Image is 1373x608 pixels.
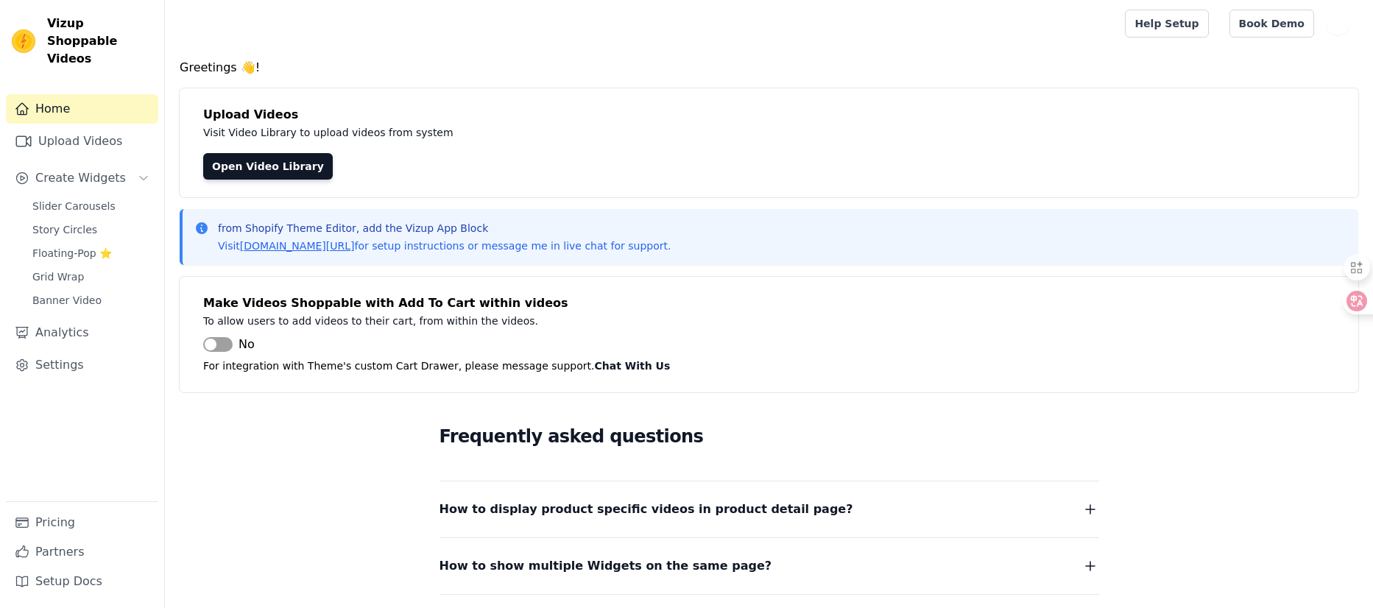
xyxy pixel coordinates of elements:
[218,238,671,253] p: Visit for setup instructions or message me in live chat for support.
[24,196,158,216] a: Slider Carousels
[6,567,158,596] a: Setup Docs
[240,240,355,252] a: [DOMAIN_NAME][URL]
[32,269,84,284] span: Grid Wrap
[32,199,116,213] span: Slider Carousels
[440,499,853,520] span: How to display product specific videos in product detail page?
[218,221,671,236] p: from Shopify Theme Editor, add the Vizup App Block
[203,336,255,353] button: No
[32,246,112,261] span: Floating-Pop ⭐
[1125,10,1208,38] a: Help Setup
[6,318,158,347] a: Analytics
[32,222,97,237] span: Story Circles
[24,290,158,311] a: Banner Video
[35,169,126,187] span: Create Widgets
[595,357,671,375] button: Chat With Us
[203,312,863,330] p: To allow users to add videos to their cart, from within the videos.
[6,508,158,537] a: Pricing
[203,153,333,180] a: Open Video Library
[203,294,1335,312] h4: Make Videos Shoppable with Add To Cart within videos
[12,29,35,53] img: Vizup
[239,336,255,353] span: No
[1229,10,1314,38] a: Book Demo
[6,94,158,124] a: Home
[440,556,1099,576] button: How to show multiple Widgets on the same page?
[203,357,1335,375] p: For integration with Theme's custom Cart Drawer, please message support.
[440,422,1099,451] h2: Frequently asked questions
[24,243,158,264] a: Floating-Pop ⭐
[203,124,863,141] p: Visit Video Library to upload videos from system
[24,219,158,240] a: Story Circles
[6,537,158,567] a: Partners
[6,350,158,380] a: Settings
[203,106,1335,124] h4: Upload Videos
[440,556,772,576] span: How to show multiple Widgets on the same page?
[32,293,102,308] span: Banner Video
[47,15,152,68] span: Vizup Shoppable Videos
[180,59,1358,77] h4: Greetings 👋!
[6,163,158,193] button: Create Widgets
[440,499,1099,520] button: How to display product specific videos in product detail page?
[24,266,158,287] a: Grid Wrap
[6,127,158,156] a: Upload Videos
